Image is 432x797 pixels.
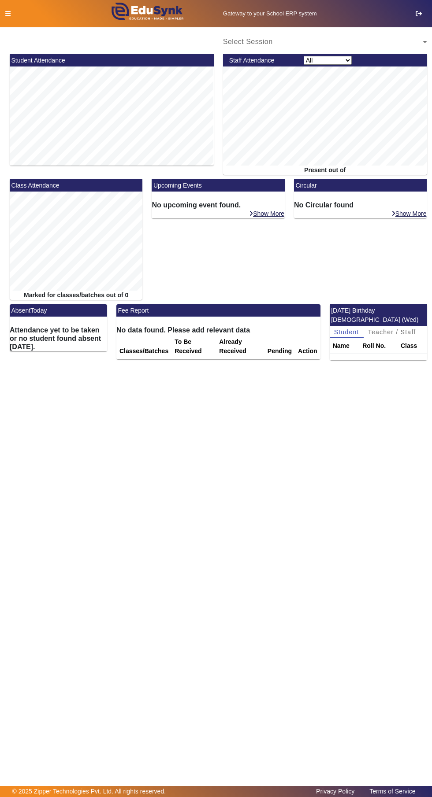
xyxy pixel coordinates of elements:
[10,304,107,317] mat-card-header: AbsentToday
[10,179,142,192] mat-card-header: Class Attendance
[10,326,107,351] h6: Attendance yet to be taken or no student found absent [DATE].
[171,334,216,359] th: To Be Received
[116,304,320,317] mat-card-header: Fee Report
[223,38,273,45] span: Select Session
[10,291,142,300] div: Marked for classes/batches out of 0
[264,334,295,359] th: Pending
[295,334,320,359] th: Action
[294,201,427,209] h6: No Circular found
[10,54,214,66] mat-card-header: Student Attendance
[203,10,337,17] h5: Gateway to your School ERP system
[249,210,285,218] a: Show More
[330,304,427,326] mat-card-header: [DATE] Birthday [DEMOGRAPHIC_DATA] (Wed)
[312,786,359,797] a: Privacy Policy
[12,787,166,796] p: © 2025 Zipper Technologies Pvt. Ltd. All rights reserved.
[330,338,360,354] th: Name
[391,210,427,218] a: Show More
[223,166,427,175] div: Present out of
[294,179,427,192] mat-card-header: Circular
[152,201,284,209] h6: No upcoming event found.
[224,56,299,65] div: Staff Attendance
[365,786,420,797] a: Terms of Service
[368,329,416,335] span: Teacher / Staff
[334,329,359,335] span: Student
[152,179,284,192] mat-card-header: Upcoming Events
[398,338,427,354] th: Class
[116,334,171,359] th: Classes/Batches
[359,338,398,354] th: Roll No.
[116,326,320,334] h6: No data found. Please add relevant data
[216,334,264,359] th: Already Received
